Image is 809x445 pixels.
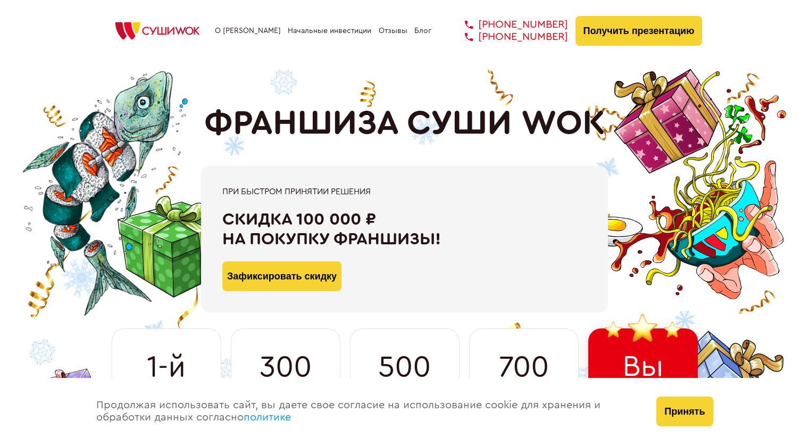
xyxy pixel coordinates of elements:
[147,350,186,384] span: 1-й
[378,350,431,384] span: 500
[622,350,664,384] span: Вы
[222,210,587,249] div: Скидка 100 000 ₽ на покупку франшизы!
[576,16,703,46] button: Получить презентацию
[288,27,371,35] a: Начальные инвестиции
[414,27,431,35] a: Блог
[204,104,605,143] h1: ФРАНШИЗА СУШИ WOK
[449,19,568,31] a: [PHONE_NUMBER]
[379,27,407,35] a: Отзывы
[222,187,587,196] div: При быстром принятии решения
[449,31,568,43] a: [PHONE_NUMBER]
[656,397,713,426] button: Принять
[499,350,549,384] span: 700
[260,350,312,384] span: 300
[86,378,646,445] div: Продолжая использовать сайт, вы даете свое согласие на использование cookie для хранения и обрабо...
[215,27,281,35] a: О [PERSON_NAME]
[244,412,291,423] a: политике
[107,19,208,43] img: СУШИWOK
[222,261,341,291] button: Зафиксировать скидку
